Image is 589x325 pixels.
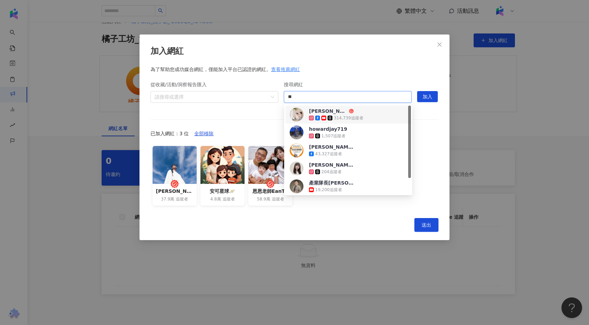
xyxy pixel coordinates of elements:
[290,161,303,175] img: KOL Avatar
[315,187,342,193] div: 19,200 追蹤者
[290,108,303,121] img: KOL Avatar
[309,108,348,115] div: [PERSON_NAME]
[309,144,354,150] div: [PERSON_NAME]
[433,38,446,51] button: Close
[156,187,193,195] div: [PERSON_NAME]
[286,141,411,159] div: 張捷
[271,66,300,73] div: 查看推薦網紅
[161,196,174,202] span: 37.9萬
[151,81,212,88] label: 從收藏/活動/洞察報告匯入
[210,196,221,202] span: 4.8萬
[414,218,438,232] button: 送出
[284,81,308,88] label: 搜尋網紅
[315,151,342,157] div: 43,327 追蹤者
[204,187,241,195] div: 安可星球🪐
[272,196,284,202] span: 追蹤者
[286,177,411,195] div: 產業隊長張捷
[223,196,235,202] span: 追蹤者
[252,187,289,195] div: 恩恩老師EanTV
[437,42,442,47] span: close
[286,159,411,177] div: 張捷婷
[309,161,354,168] div: [PERSON_NAME]
[321,169,342,175] div: 204 追蹤者
[290,144,303,157] img: KOL Avatar
[286,106,411,124] div: 張捷
[417,91,438,102] button: 加入
[151,46,438,57] div: 加入網紅
[309,126,347,132] div: howardjay719
[334,115,363,121] div: 314,739 追蹤者
[286,124,411,141] div: howardjay719
[290,126,303,139] img: KOL Avatar
[194,128,214,139] span: 全部移除
[423,91,432,102] span: 加入
[321,133,345,139] div: 1,507 追蹤者
[309,179,354,186] div: 產業隊長[PERSON_NAME]
[290,179,303,193] img: KOL Avatar
[257,196,270,202] span: 58.9萬
[189,128,219,139] button: 全部移除
[288,91,407,102] input: 搜尋網紅
[176,196,188,202] span: 追蹤者
[151,66,438,73] div: 為了幫助您成功媒合網紅，僅能加入平台已認證的網紅。
[151,128,438,139] div: 已加入網紅：3 位
[422,222,431,228] span: 送出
